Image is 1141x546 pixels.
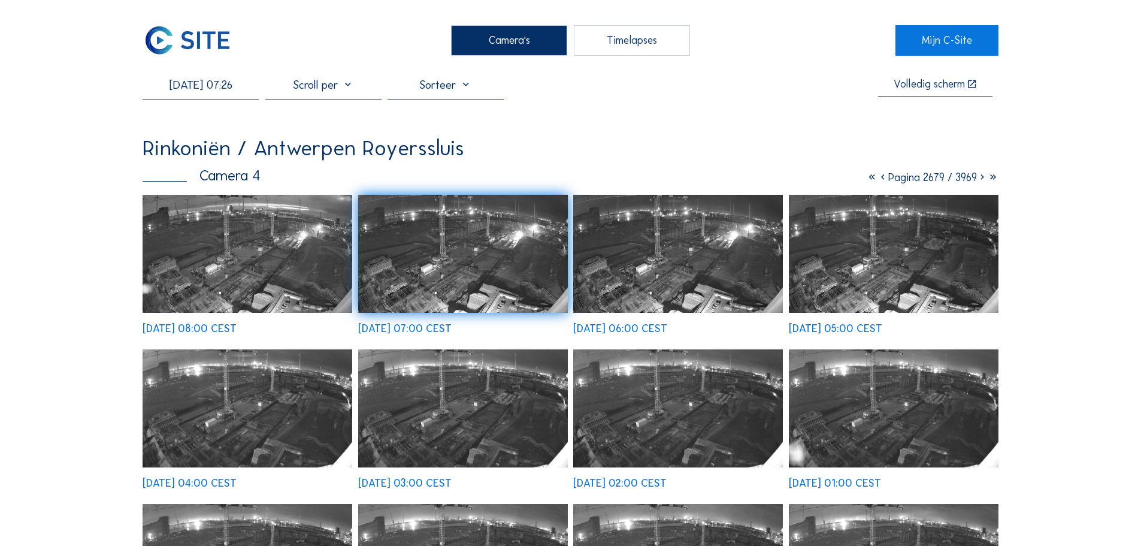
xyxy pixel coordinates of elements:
[573,349,783,467] img: image_48291689
[143,137,464,159] div: Rinkoniën / Antwerpen Royerssluis
[143,349,352,467] img: image_48292346
[574,25,690,55] div: Timelapses
[143,478,237,489] div: [DATE] 04:00 CEST
[573,478,667,489] div: [DATE] 02:00 CEST
[789,195,998,313] img: image_48292741
[789,349,998,467] img: image_48291306
[789,324,882,334] div: [DATE] 05:00 CEST
[888,171,977,184] span: Pagina 2679 / 3969
[143,25,245,55] a: C-SITE Logo
[358,324,452,334] div: [DATE] 07:00 CEST
[358,195,568,313] img: image_48293470
[573,324,667,334] div: [DATE] 06:00 CEST
[143,25,232,55] img: C-SITE Logo
[895,25,998,55] a: Mijn C-Site
[358,478,452,489] div: [DATE] 03:00 CEST
[143,168,261,183] div: Camera 4
[143,324,237,334] div: [DATE] 08:00 CEST
[573,195,783,313] img: image_48293118
[894,79,965,91] div: Volledig scherm
[451,25,567,55] div: Camera's
[358,349,568,467] img: image_48291963
[789,478,881,489] div: [DATE] 01:00 CEST
[143,77,259,92] input: Zoek op datum 󰅀
[143,195,352,313] img: image_48293837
